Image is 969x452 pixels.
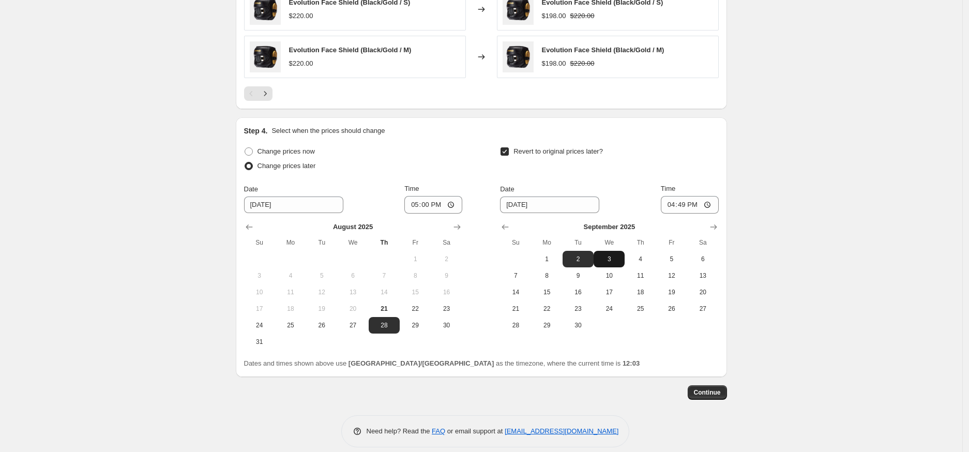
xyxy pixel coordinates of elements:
[500,317,531,334] button: Sunday September 28 2025
[373,321,396,329] span: 28
[625,251,656,267] button: Thursday September 4 2025
[656,300,687,317] button: Friday September 26 2025
[341,288,364,296] span: 13
[536,288,558,296] span: 15
[404,305,427,313] span: 22
[625,234,656,251] th: Thursday
[691,238,714,247] span: Sa
[563,267,594,284] button: Tuesday September 9 2025
[289,46,412,54] span: Evolution Face Shield (Black/Gold / M)
[258,86,272,101] button: Next
[656,251,687,267] button: Friday September 5 2025
[341,272,364,280] span: 6
[404,321,427,329] span: 29
[687,234,718,251] th: Saturday
[687,251,718,267] button: Saturday September 6 2025
[310,238,333,247] span: Tu
[563,234,594,251] th: Tuesday
[248,321,271,329] span: 24
[503,41,534,72] img: black-front-grey_80x.png
[279,288,302,296] span: 11
[542,12,566,20] span: $198.00
[500,234,531,251] th: Sunday
[594,284,625,300] button: Wednesday September 17 2025
[310,272,333,280] span: 5
[660,272,683,280] span: 12
[341,238,364,247] span: We
[279,305,302,313] span: 18
[341,305,364,313] span: 20
[248,238,271,247] span: Su
[289,12,313,20] span: $220.00
[542,59,566,67] span: $198.00
[310,321,333,329] span: 26
[404,238,427,247] span: Fr
[660,305,683,313] span: 26
[275,284,306,300] button: Monday August 11 2025
[400,300,431,317] button: Friday August 22 2025
[500,267,531,284] button: Sunday September 7 2025
[567,305,589,313] span: 23
[687,267,718,284] button: Saturday September 13 2025
[306,234,337,251] th: Tuesday
[244,126,268,136] h2: Step 4.
[498,220,512,234] button: Show previous month, August 2025
[271,126,385,136] p: Select when the prices should change
[275,317,306,334] button: Monday August 25 2025
[567,321,589,329] span: 30
[258,147,315,155] span: Change prices now
[279,272,302,280] span: 4
[367,427,432,435] span: Need help? Read the
[435,255,458,263] span: 2
[306,267,337,284] button: Tuesday August 5 2025
[570,59,595,67] span: $220.00
[691,272,714,280] span: 13
[431,267,462,284] button: Saturday August 9 2025
[310,288,333,296] span: 12
[691,305,714,313] span: 27
[504,321,527,329] span: 28
[244,234,275,251] th: Sunday
[244,300,275,317] button: Sunday August 17 2025
[450,220,464,234] button: Show next month, September 2025
[598,305,620,313] span: 24
[532,251,563,267] button: Monday September 1 2025
[629,288,652,296] span: 18
[431,234,462,251] th: Saturday
[656,267,687,284] button: Friday September 12 2025
[445,427,505,435] span: or email support at
[625,267,656,284] button: Thursday September 11 2025
[563,251,594,267] button: Tuesday September 2 2025
[594,234,625,251] th: Wednesday
[275,267,306,284] button: Monday August 4 2025
[500,185,514,193] span: Date
[567,272,589,280] span: 9
[500,197,599,213] input: 8/21/2025
[279,321,302,329] span: 25
[594,251,625,267] button: Wednesday September 3 2025
[404,288,427,296] span: 15
[310,305,333,313] span: 19
[594,267,625,284] button: Wednesday September 10 2025
[431,284,462,300] button: Saturday August 16 2025
[244,86,272,101] nav: Pagination
[500,284,531,300] button: Sunday September 14 2025
[660,288,683,296] span: 19
[504,288,527,296] span: 14
[505,427,618,435] a: [EMAIL_ADDRESS][DOMAIN_NAME]
[688,385,727,400] button: Continue
[623,359,640,367] b: 12:03
[369,234,400,251] th: Thursday
[337,234,368,251] th: Wednesday
[563,317,594,334] button: Tuesday September 30 2025
[629,272,652,280] span: 11
[431,300,462,317] button: Saturday August 23 2025
[373,238,396,247] span: Th
[244,334,275,350] button: Sunday August 31 2025
[373,288,396,296] span: 14
[567,255,589,263] span: 2
[656,284,687,300] button: Friday September 19 2025
[306,300,337,317] button: Tuesday August 19 2025
[691,255,714,263] span: 6
[661,185,675,192] span: Time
